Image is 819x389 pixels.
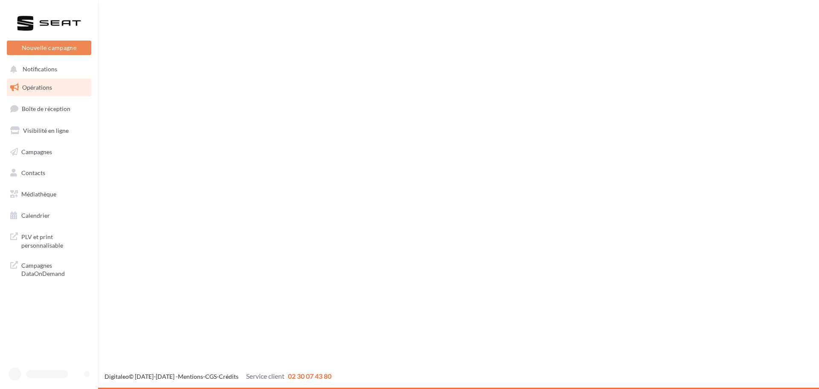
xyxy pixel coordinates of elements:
[5,99,93,118] a: Boîte de réception
[5,79,93,97] a: Opérations
[178,373,203,380] a: Mentions
[22,105,70,112] span: Boîte de réception
[7,41,91,55] button: Nouvelle campagne
[22,84,52,91] span: Opérations
[5,207,93,225] a: Calendrier
[23,66,57,73] span: Notifications
[105,373,331,380] span: © [DATE]-[DATE] - - -
[5,122,93,140] a: Visibilité en ligne
[5,185,93,203] a: Médiathèque
[21,260,88,278] span: Campagnes DataOnDemand
[23,127,69,134] span: Visibilité en ligne
[105,373,129,380] a: Digitaleo
[21,231,88,249] span: PLV et print personnalisable
[205,373,217,380] a: CGS
[21,169,45,176] span: Contacts
[5,143,93,161] a: Campagnes
[5,164,93,182] a: Contacts
[21,148,52,155] span: Campagnes
[21,190,56,198] span: Médiathèque
[219,373,238,380] a: Crédits
[5,228,93,253] a: PLV et print personnalisable
[246,372,285,380] span: Service client
[5,256,93,281] a: Campagnes DataOnDemand
[288,372,331,380] span: 02 30 07 43 80
[21,212,50,219] span: Calendrier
